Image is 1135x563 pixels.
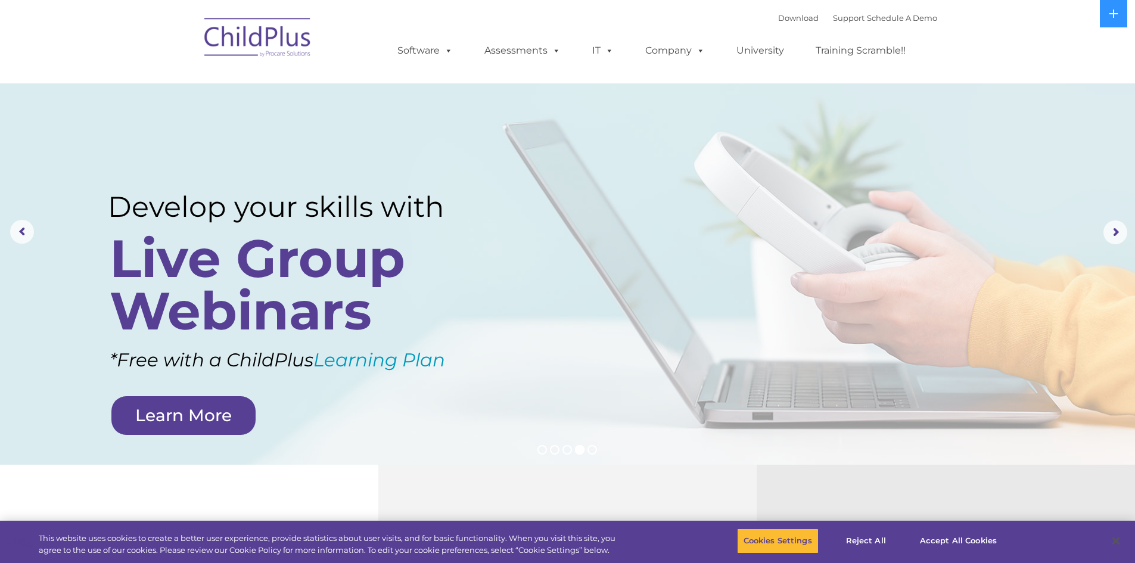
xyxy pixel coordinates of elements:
[110,232,478,337] rs-layer: Live Group Webinars
[39,533,624,556] div: This website uses cookies to create a better user experience, provide statistics about user visit...
[166,127,216,136] span: Phone number
[913,528,1003,553] button: Accept All Cookies
[737,528,819,553] button: Cookies Settings
[778,13,937,23] font: |
[385,39,465,63] a: Software
[472,39,573,63] a: Assessments
[867,13,937,23] a: Schedule A Demo
[804,39,918,63] a: Training Scramble!!
[580,39,626,63] a: IT
[633,39,717,63] a: Company
[778,13,819,23] a: Download
[829,528,903,553] button: Reject All
[1103,528,1129,554] button: Close
[166,79,202,88] span: Last name
[833,13,865,23] a: Support
[108,190,483,224] rs-layer: Develop your skills with
[313,349,445,371] a: Learning Plan
[110,343,511,377] rs-layer: *Free with a ChildPlus
[724,39,796,63] a: University
[198,10,318,69] img: ChildPlus by Procare Solutions
[111,396,256,435] a: Learn More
